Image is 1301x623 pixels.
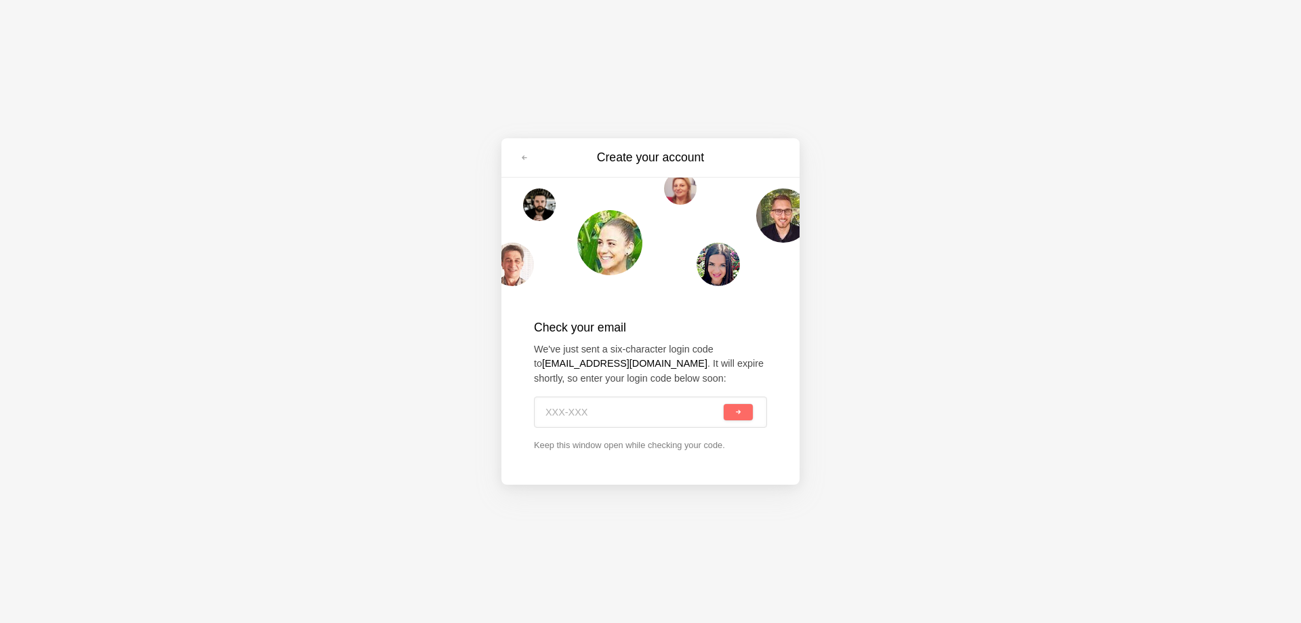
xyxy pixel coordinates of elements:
[534,342,767,386] p: We've just sent a six-character login code to . It will expire shortly, so enter your login code ...
[545,397,721,427] input: XXX-XXX
[534,319,767,336] h2: Check your email
[537,149,764,166] h3: Create your account
[542,358,707,369] strong: [EMAIL_ADDRESS][DOMAIN_NAME]
[534,439,767,451] p: Keep this window open while checking your code.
